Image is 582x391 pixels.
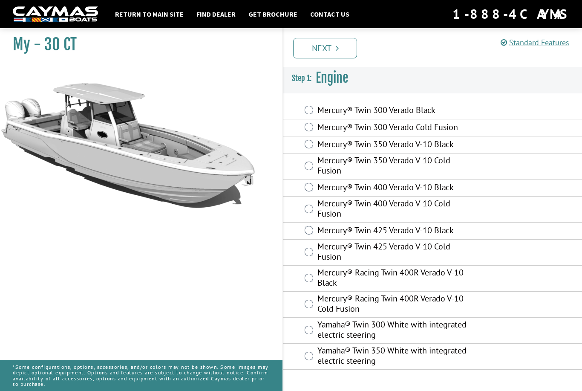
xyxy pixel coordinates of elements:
[13,35,261,54] h1: My - 30 CT
[317,198,476,221] label: Mercury® Twin 400 Verado V-10 Cold Fusion
[306,9,354,20] a: Contact Us
[111,9,188,20] a: Return to main site
[13,360,270,391] p: *Some configurations, options, accessories, and/or colors may not be shown. Some images may depic...
[192,9,240,20] a: Find Dealer
[317,155,476,178] label: Mercury® Twin 350 Verado V-10 Cold Fusion
[244,9,302,20] a: Get Brochure
[317,319,476,342] label: Yamaha® Twin 300 White with integrated electric steering
[13,6,98,22] img: white-logo-c9c8dbefe5ff5ceceb0f0178aa75bf4bb51f6bca0971e226c86eb53dfe498488.png
[293,38,357,58] a: Next
[317,267,476,290] label: Mercury® Racing Twin 400R Verado V-10 Black
[317,122,476,134] label: Mercury® Twin 300 Verado Cold Fusion
[317,345,476,368] label: Yamaha® Twin 350 White with integrated electric steering
[283,62,582,94] h3: Engine
[501,38,569,47] a: Standard Features
[317,225,476,237] label: Mercury® Twin 425 Verado V-10 Black
[317,182,476,194] label: Mercury® Twin 400 Verado V-10 Black
[317,139,476,151] label: Mercury® Twin 350 Verado V-10 Black
[452,5,569,23] div: 1-888-4CAYMAS
[317,293,476,316] label: Mercury® Racing Twin 400R Verado V-10 Cold Fusion
[317,105,476,117] label: Mercury® Twin 300 Verado Black
[291,37,582,58] ul: Pagination
[317,241,476,264] label: Mercury® Twin 425 Verado V-10 Cold Fusion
